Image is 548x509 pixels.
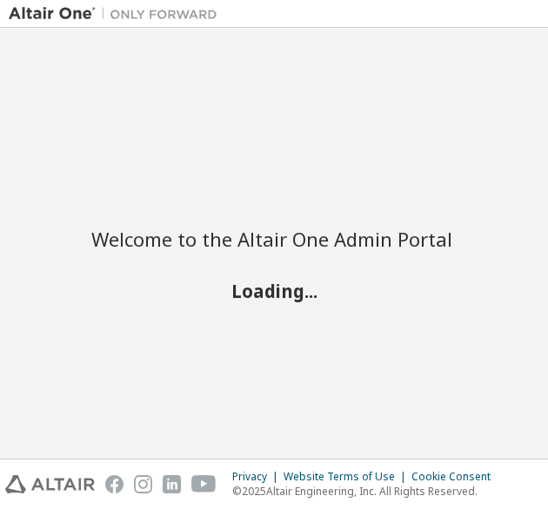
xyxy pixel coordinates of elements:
[163,475,181,493] img: linkedin.svg
[105,475,124,493] img: facebook.svg
[284,470,411,484] div: Website Terms of Use
[91,227,457,251] h2: Welcome to the Altair One Admin Portal
[91,280,457,302] h2: Loading...
[9,5,226,23] img: Altair One
[232,470,284,484] div: Privacy
[134,475,152,493] img: instagram.svg
[191,475,217,493] img: youtube.svg
[232,484,501,499] p: © 2025 Altair Engineering, Inc. All Rights Reserved.
[411,470,501,484] div: Cookie Consent
[5,475,95,493] img: altair_logo.svg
